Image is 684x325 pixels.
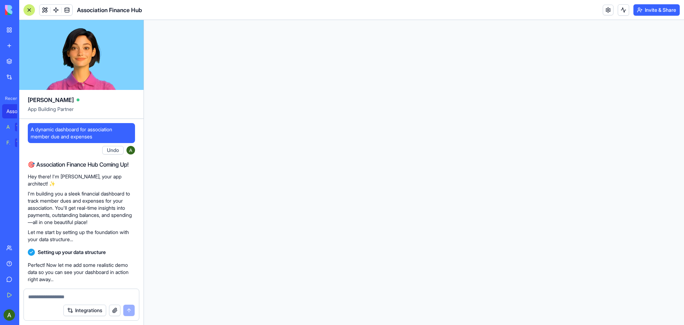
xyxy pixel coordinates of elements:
div: TRY [15,138,26,147]
span: [PERSON_NAME] [28,96,74,104]
img: logo [5,5,49,15]
span: Recent [2,96,17,101]
img: ACg8ocIvcScK38e-tDUeDnFdLE0FqHS_M9UFNdrbEErmp2FkMDYgSio=s96-c [126,146,135,154]
img: ACg8ocIvcScK38e-tDUeDnFdLE0FqHS_M9UFNdrbEErmp2FkMDYgSio=s96-c [4,309,15,321]
a: Feedback FormTRY [2,136,31,150]
span: Setting up your data structure [38,249,106,256]
button: Invite & Share [633,4,680,16]
a: AI Logo GeneratorTRY [2,120,31,134]
div: Feedback Form [6,139,10,146]
a: Association Finance Hub [2,104,31,118]
div: AI Logo Generator [6,123,10,131]
p: Let me start by setting up the foundation with your data structure... [28,229,135,243]
span: A dynamic dashboard for association member due and expenses [31,126,132,140]
div: TRY [15,123,26,131]
p: I'm building you a sleek financial dashboard to track member dues and expenses for your associati... [28,190,135,226]
p: Perfect! Now let me add some realistic demo data so you can see your dashboard in action right aw... [28,261,135,283]
span: Association Finance Hub [77,6,142,14]
button: Undo [102,146,124,154]
span: App Building Partner [28,106,135,118]
button: Integrations [63,305,106,316]
div: Association Finance Hub [6,108,26,115]
p: Hey there! I'm [PERSON_NAME], your app architect! ✨ [28,173,135,187]
h2: 🎯 Association Finance Hub Coming Up! [28,160,135,169]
